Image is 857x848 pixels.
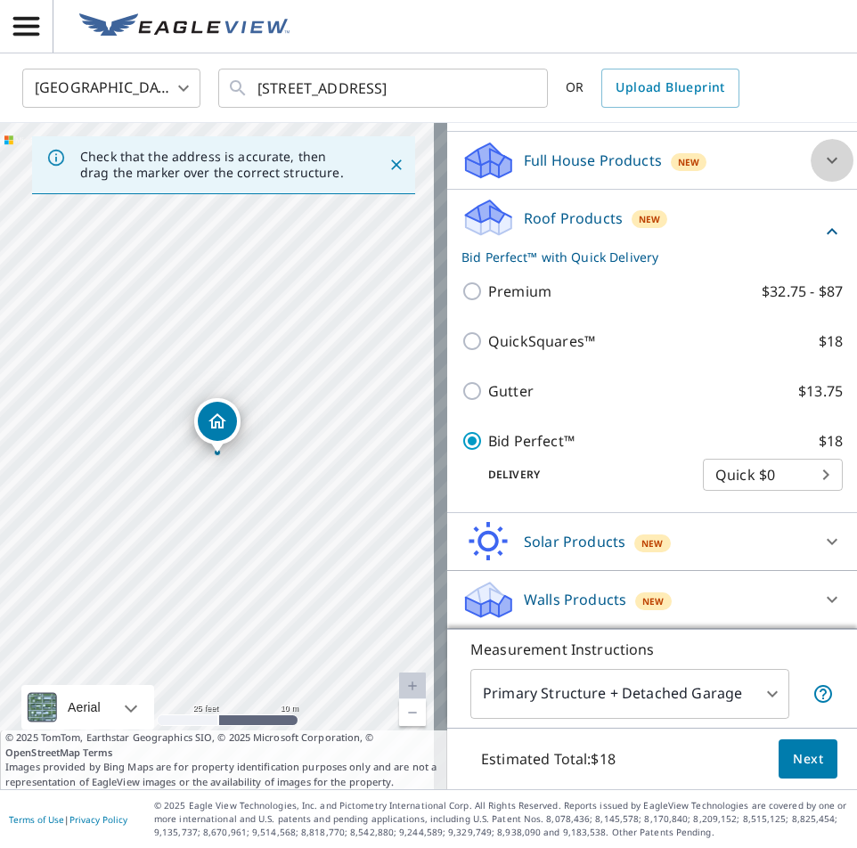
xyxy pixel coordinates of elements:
[257,63,511,113] input: Search by address or latitude-longitude
[524,589,626,610] p: Walls Products
[601,69,739,108] a: Upload Blueprint
[399,699,426,726] a: Current Level 20, Zoom Out
[488,330,595,352] p: QuickSquares™
[385,153,408,176] button: Close
[154,799,848,839] p: © 2025 Eagle View Technologies, Inc. and Pictometry International Corp. All Rights Reserved. Repo...
[779,739,837,779] button: Next
[399,673,426,699] a: Current Level 20, Zoom In Disabled
[461,248,821,266] p: Bid Perfect™ with Quick Delivery
[9,814,127,825] p: |
[5,730,442,760] span: © 2025 TomTom, Earthstar Geographics SIO, © 2025 Microsoft Corporation, ©
[488,380,534,402] p: Gutter
[616,77,724,99] span: Upload Blueprint
[461,197,843,266] div: Roof ProductsNewBid Perfect™ with Quick Delivery
[461,467,703,483] p: Delivery
[470,669,789,719] div: Primary Structure + Detached Garage
[461,520,843,563] div: Solar ProductsNew
[639,212,660,226] span: New
[793,748,823,771] span: Next
[524,531,625,552] p: Solar Products
[812,683,834,705] span: Your report will include the primary structure and a detached garage if one exists.
[488,281,551,302] p: Premium
[69,3,300,51] a: EV Logo
[79,13,290,40] img: EV Logo
[566,69,739,108] div: OR
[703,450,843,500] div: Quick $0
[524,208,623,229] p: Roof Products
[819,330,843,352] p: $18
[467,739,630,779] p: Estimated Total: $18
[524,150,662,171] p: Full House Products
[678,155,699,169] span: New
[819,430,843,452] p: $18
[5,746,80,759] a: OpenStreetMap
[641,536,663,550] span: New
[22,63,200,113] div: [GEOGRAPHIC_DATA]
[762,281,843,302] p: $32.75 - $87
[83,746,112,759] a: Terms
[470,639,834,660] p: Measurement Instructions
[461,578,843,621] div: Walls ProductsNew
[69,813,127,826] a: Privacy Policy
[9,813,64,826] a: Terms of Use
[80,149,356,181] p: Check that the address is accurate, then drag the marker over the correct structure.
[461,139,843,182] div: Full House ProductsNew
[21,685,154,730] div: Aerial
[798,380,843,402] p: $13.75
[488,430,575,452] p: Bid Perfect™
[194,398,241,453] div: Dropped pin, building 1, Residential property, 541 W North St Fostoria, OH 44830
[62,685,106,730] div: Aerial
[642,594,664,608] span: New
